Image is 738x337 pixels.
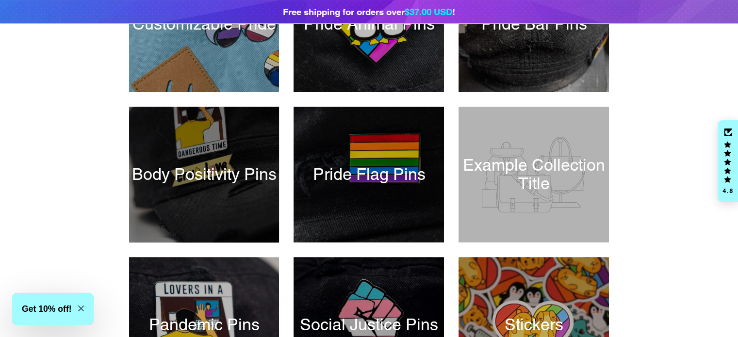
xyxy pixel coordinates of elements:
a: Pride Flag Pins [294,107,444,242]
span: $37.00 USD [405,6,452,17]
div: Click to open Judge.me floating reviews tab [718,120,738,203]
div: Free shipping for orders over ! [283,5,455,18]
div: 4.8 [722,188,734,194]
a: Example Collection Title [459,107,609,242]
a: Body Positivity Pins [129,107,279,242]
